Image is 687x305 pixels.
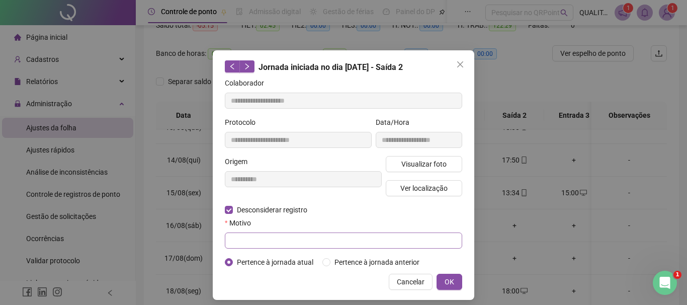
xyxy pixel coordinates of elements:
[452,56,468,72] button: Close
[233,257,317,268] span: Pertence à jornada atual
[401,159,447,170] span: Visualizar foto
[239,60,254,72] button: right
[400,183,448,194] span: Ver localização
[225,217,257,228] label: Motivo
[397,276,424,287] span: Cancelar
[653,271,677,295] iframe: Intercom live chat
[225,60,240,72] button: left
[437,274,462,290] button: OK
[445,276,454,287] span: OK
[243,63,250,70] span: right
[225,60,462,73] div: Jornada iniciada no dia [DATE] - Saída 2
[225,78,271,89] label: Colaborador
[673,271,681,279] span: 1
[330,257,423,268] span: Pertence à jornada anterior
[229,63,236,70] span: left
[233,204,311,215] span: Desconsiderar registro
[225,156,254,167] label: Origem
[389,274,433,290] button: Cancelar
[456,60,464,68] span: close
[376,117,416,128] label: Data/Hora
[386,156,462,172] button: Visualizar foto
[386,180,462,196] button: Ver localização
[225,117,262,128] label: Protocolo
